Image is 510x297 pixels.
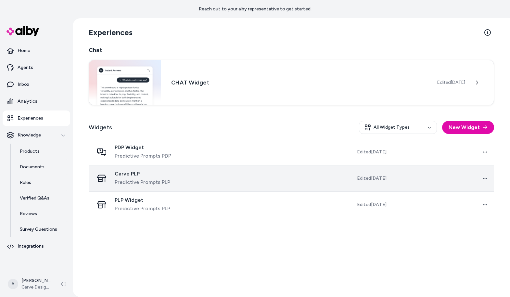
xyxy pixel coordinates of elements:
[115,205,170,213] span: Predictive Prompts PLP
[20,211,37,217] p: Reviews
[20,226,57,233] p: Survey Questions
[359,121,437,134] button: All Widget Types
[20,179,31,186] p: Rules
[89,60,161,105] img: Chat widget
[3,127,70,143] button: Knowledge
[115,178,170,186] span: Predictive Prompts PLP
[13,144,70,159] a: Products
[115,144,171,151] span: PDP Widget
[3,43,70,58] a: Home
[18,98,37,105] p: Analytics
[89,123,112,132] h2: Widgets
[18,64,33,71] p: Agents
[13,159,70,175] a: Documents
[3,77,70,92] a: Inbox
[21,284,51,291] span: Carve Designs
[13,190,70,206] a: Verified Q&As
[18,81,29,88] p: Inbox
[20,195,49,201] p: Verified Q&As
[13,206,70,222] a: Reviews
[357,149,387,155] span: Edited [DATE]
[18,132,41,138] p: Knowledge
[357,201,387,208] span: Edited [DATE]
[171,78,427,87] h3: CHAT Widget
[442,121,494,134] button: New Widget
[3,60,70,75] a: Agents
[115,152,171,160] span: Predictive Prompts PDP
[89,60,494,105] a: Chat widgetCHAT WidgetEdited[DATE]
[89,27,133,38] h2: Experiences
[20,148,40,155] p: Products
[4,274,56,294] button: A[PERSON_NAME]Carve Designs
[18,243,44,250] p: Integrations
[437,79,465,86] span: Edited [DATE]
[13,175,70,190] a: Rules
[199,6,312,12] p: Reach out to your alby representative to get started.
[13,222,70,237] a: Survey Questions
[6,26,39,36] img: alby Logo
[115,171,170,177] span: Carve PLP
[89,45,494,55] h2: Chat
[20,164,45,170] p: Documents
[115,197,170,203] span: PLP Widget
[21,278,51,284] p: [PERSON_NAME]
[18,115,43,122] p: Experiences
[3,94,70,109] a: Analytics
[18,47,30,54] p: Home
[357,175,387,182] span: Edited [DATE]
[3,239,70,254] a: Integrations
[3,110,70,126] a: Experiences
[8,279,18,289] span: A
